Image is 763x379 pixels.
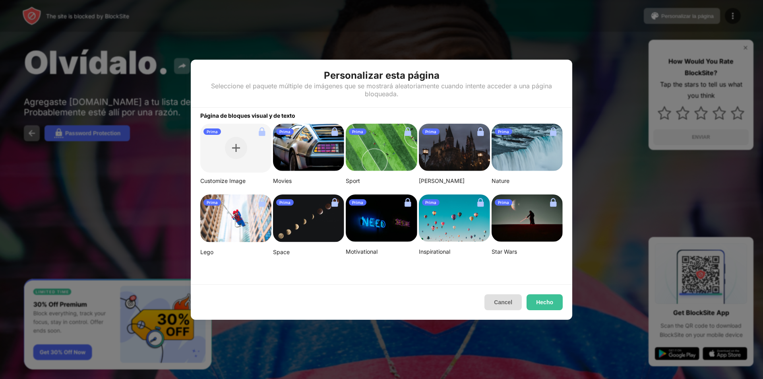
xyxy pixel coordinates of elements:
[276,128,294,135] div: Prima
[346,248,417,255] div: Motivational
[346,194,417,242] img: alexis-fauvet-qfWf9Muwp-c-unsplash-small.png
[328,196,341,209] img: lock.svg
[422,199,440,206] div: Prima
[495,128,512,135] div: Prima
[419,177,490,185] div: [PERSON_NAME]
[547,196,560,209] img: lock.svg
[419,194,490,242] img: ian-dooley-DuBNA1QMpPA-unsplash-small.png
[484,294,522,310] button: Cancel
[527,294,563,310] button: Hecho
[273,177,344,185] div: Movies
[256,196,268,209] img: lock.svg
[273,249,344,256] div: Space
[346,177,417,185] div: Sport
[203,128,221,135] div: Prima
[200,82,563,98] div: Seleccione el paquete múltiple de imágenes que se mostrará aleatoriamente cuando intente acceder ...
[547,125,560,138] img: lock.svg
[349,199,366,206] div: Prima
[328,125,341,138] img: lock.svg
[273,194,344,243] img: linda-xu-KsomZsgjLSA-unsplash.png
[401,196,414,209] img: lock.svg
[422,128,440,135] div: Prima
[232,144,240,152] img: plus.svg
[191,108,572,119] div: Página de bloques visual y de texto
[495,199,512,206] div: Prima
[492,177,563,185] div: Nature
[474,196,487,209] img: lock.svg
[200,249,271,256] div: Lego
[203,199,221,206] div: Prima
[492,124,563,171] img: aditya-chinchure-LtHTe32r_nA-unsplash.png
[419,124,490,171] img: aditya-vyas-5qUJfO4NU4o-unsplash-small.png
[474,125,487,138] img: lock.svg
[401,125,414,138] img: lock.svg
[256,125,268,138] img: lock.svg
[346,124,417,171] img: jeff-wang-p2y4T4bFws4-unsplash-small.png
[276,199,294,206] div: Prima
[492,248,563,255] div: Star Wars
[200,177,271,185] div: Customize Image
[492,194,563,242] img: image-22-small.png
[324,69,440,82] div: Personalizar esta página
[349,128,366,135] div: Prima
[273,124,344,171] img: image-26.png
[419,248,490,255] div: Inspirational
[200,194,271,242] img: mehdi-messrro-gIpJwuHVwt0-unsplash-small.png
